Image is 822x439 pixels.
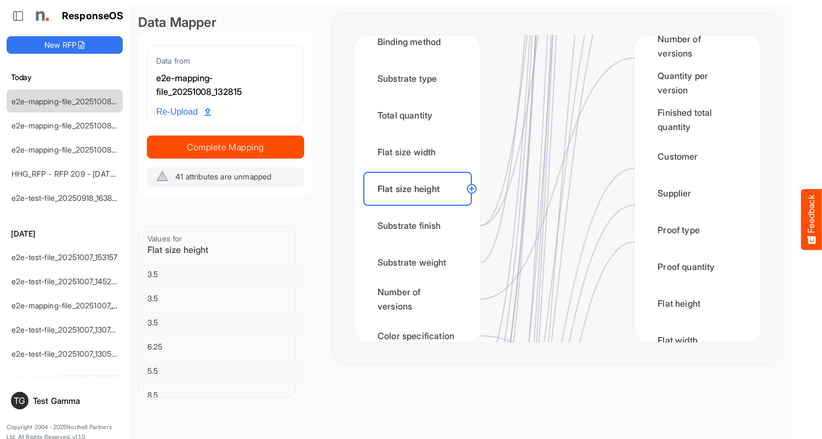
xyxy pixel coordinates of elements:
div: Supplier [643,176,752,210]
div: Substrate weight [363,245,472,279]
div: Flat size height [363,172,472,206]
a: e2e-test-file_20251007_130749 [12,325,120,334]
img: Northell [30,5,52,27]
div: Proof type [643,213,752,247]
div: Test Gamma [33,397,118,405]
button: Complete Mapping [147,136,304,159]
h6: [DATE] [7,228,123,240]
a: e2e-mapping-file_20251008_131856 [12,121,137,130]
button: Feedback [801,189,822,250]
div: 5.5 [147,365,292,376]
a: e2e-test-file_20251007_153157 [12,252,118,262]
div: Flat height [643,286,752,320]
a: Re-Upload [152,102,215,122]
div: 3.5 [147,293,292,304]
div: Flat width [643,323,752,357]
a: e2e-mapping-file_20251008_132815 [12,97,137,106]
a: e2e-test-file_20251007_130500 [12,349,122,358]
span: Flat size height [147,244,209,255]
span: TG [14,396,25,405]
div: Substrate finish [363,209,472,243]
div: Data from [156,54,295,67]
div: Color specification [363,319,472,353]
button: New RFP [7,36,123,54]
div: Finished total quantity [643,103,752,137]
h1: ResponseOS [62,10,124,22]
div: Binding method [363,25,472,59]
div: Substrate type [363,61,472,95]
a: HHG_RFP - RFP 209 - [DATE] - ROS TEST 3 (LITE) (2) [12,169,203,178]
div: Quantity per version [643,66,752,100]
a: e2e-test-file_20250918_163829 (1) (2) [12,193,142,202]
a: e2e-test-file_20251007_145239 [12,277,121,286]
div: Number of versions [643,29,752,63]
div: Flat size width [363,135,472,169]
div: 8.5 [147,390,292,401]
h6: Today [7,71,123,83]
span: Values for [147,234,182,243]
div: Proof quantity [643,250,752,284]
div: e2e-mapping-file_20251008_132815 [156,71,295,99]
a: e2e-mapping-file_20251007_133137 [12,301,135,310]
div: Total quantity [363,98,472,132]
div: 3.5 [147,269,292,280]
span: Complete Mapping [147,139,304,155]
div: 3.5 [147,317,292,328]
span: 41 attributes are unmapped [175,172,271,181]
div: Customer [643,139,752,173]
a: e2e-mapping-file_20251008_131648 [12,145,138,154]
div: Number of versions [363,282,472,316]
div: 6.25 [147,341,292,352]
span: Re-Upload [156,105,211,119]
div: Data Mapper [138,13,313,32]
